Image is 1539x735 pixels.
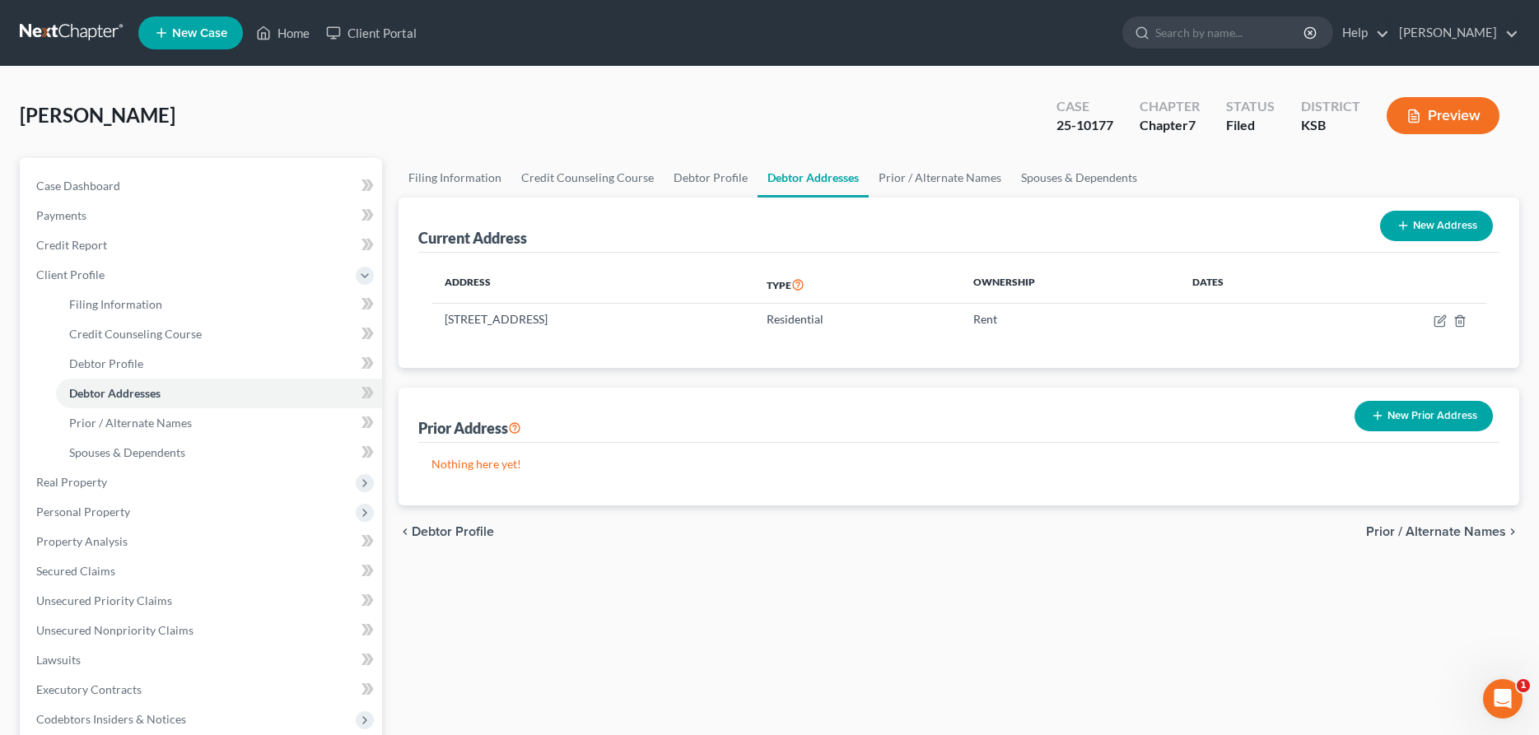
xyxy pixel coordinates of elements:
[56,290,382,319] a: Filing Information
[1380,211,1493,241] button: New Address
[23,201,382,230] a: Payments
[1301,116,1360,135] div: KSB
[1334,18,1389,48] a: Help
[36,267,105,281] span: Client Profile
[69,386,161,400] span: Debtor Addresses
[1056,116,1113,135] div: 25-10177
[753,266,960,304] th: Type
[1226,97,1275,116] div: Status
[1011,158,1147,198] a: Spouses & Dependents
[418,418,521,438] div: Prior Address
[23,171,382,201] a: Case Dashboard
[1140,116,1200,135] div: Chapter
[36,505,130,519] span: Personal Property
[318,18,425,48] a: Client Portal
[1140,97,1200,116] div: Chapter
[1155,17,1306,48] input: Search by name...
[960,304,1179,335] td: Rent
[960,266,1179,304] th: Ownership
[69,416,192,430] span: Prior / Alternate Names
[753,304,960,335] td: Residential
[56,379,382,408] a: Debtor Addresses
[36,564,115,578] span: Secured Claims
[69,445,185,459] span: Spouses & Dependents
[1179,266,1322,304] th: Dates
[23,556,382,586] a: Secured Claims
[36,653,81,667] span: Lawsuits
[69,327,202,341] span: Credit Counseling Course
[23,586,382,616] a: Unsecured Priority Claims
[869,158,1011,198] a: Prior / Alternate Names
[56,438,382,468] a: Spouses & Dependents
[1506,525,1519,538] i: chevron_right
[36,593,172,607] span: Unsecured Priority Claims
[69,297,162,311] span: Filing Information
[1391,18,1518,48] a: [PERSON_NAME]
[36,238,107,252] span: Credit Report
[664,158,758,198] a: Debtor Profile
[56,349,382,379] a: Debtor Profile
[248,18,318,48] a: Home
[1301,97,1360,116] div: District
[69,356,143,370] span: Debtor Profile
[36,534,128,548] span: Property Analysis
[399,525,494,538] button: chevron_left Debtor Profile
[431,266,753,304] th: Address
[23,645,382,675] a: Lawsuits
[1366,525,1506,538] span: Prior / Alternate Names
[20,103,175,127] span: [PERSON_NAME]
[1366,525,1519,538] button: Prior / Alternate Names chevron_right
[36,712,186,726] span: Codebtors Insiders & Notices
[1517,679,1530,692] span: 1
[36,179,120,193] span: Case Dashboard
[412,525,494,538] span: Debtor Profile
[1188,117,1196,133] span: 7
[431,304,753,335] td: [STREET_ADDRESS]
[399,525,412,538] i: chevron_left
[511,158,664,198] a: Credit Counseling Course
[431,456,1486,472] p: Nothing here yet!
[418,228,527,248] div: Current Address
[1483,679,1523,719] iframe: Intercom live chat
[758,158,869,198] a: Debtor Addresses
[172,27,227,40] span: New Case
[36,475,107,489] span: Real Property
[56,319,382,349] a: Credit Counseling Course
[399,158,511,198] a: Filing Information
[23,675,382,705] a: Executory Contracts
[1056,97,1113,116] div: Case
[23,616,382,645] a: Unsecured Nonpriority Claims
[1226,116,1275,135] div: Filed
[23,230,382,260] a: Credit Report
[56,408,382,438] a: Prior / Alternate Names
[23,527,382,556] a: Property Analysis
[1355,401,1493,431] button: New Prior Address
[36,623,194,637] span: Unsecured Nonpriority Claims
[36,208,86,222] span: Payments
[36,682,142,696] span: Executory Contracts
[1387,97,1499,134] button: Preview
